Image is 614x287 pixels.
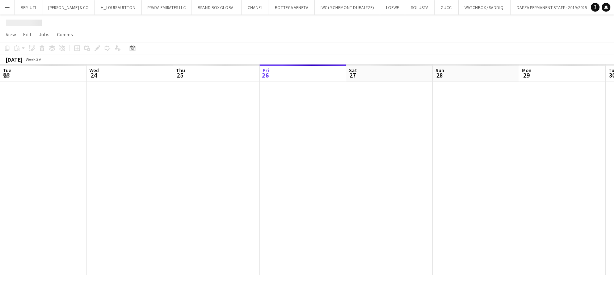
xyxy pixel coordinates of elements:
button: BERLUTI [15,0,42,14]
button: WATCHBOX / SADDIQI [459,0,511,14]
span: Tue [3,67,11,74]
a: Jobs [36,30,52,39]
span: 23 [2,71,11,79]
span: Comms [57,31,73,38]
button: BRAND BOX GLOBAL [192,0,242,14]
span: Jobs [39,31,50,38]
span: 26 [261,71,269,79]
button: DAFZA PERMANENT STAFF - 2019/2025 [511,0,593,14]
a: Comms [54,30,76,39]
span: 28 [434,71,444,79]
button: H_LOUIS VUITTON [95,0,142,14]
button: SOLUSTA [405,0,435,14]
span: View [6,31,16,38]
span: Sat [349,67,357,74]
a: Edit [20,30,34,39]
button: BOTTEGA VENETA [269,0,315,14]
span: Edit [23,31,31,38]
span: Sun [436,67,444,74]
span: Fri [262,67,269,74]
span: Week 39 [24,57,42,62]
button: LOEWE [380,0,405,14]
span: Mon [522,67,531,74]
a: View [3,30,19,39]
button: IWC (RICHEMONT DUBAI FZE) [315,0,380,14]
span: 27 [348,71,357,79]
button: CHANEL [242,0,269,14]
div: [DATE] [6,56,22,63]
span: 24 [88,71,99,79]
button: GUCCI [435,0,459,14]
span: Wed [89,67,99,74]
button: [PERSON_NAME] & CO [42,0,95,14]
span: 29 [521,71,531,79]
button: PRADA EMIRATES LLC [142,0,192,14]
span: 25 [175,71,185,79]
span: Thu [176,67,185,74]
